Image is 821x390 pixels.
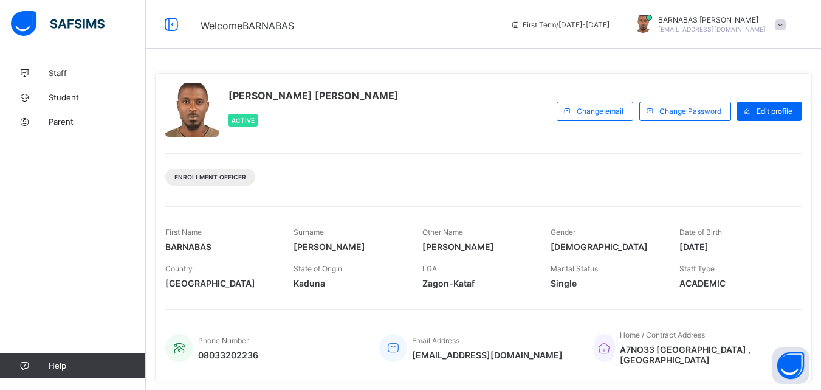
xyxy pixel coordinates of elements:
div: BARNABASRICHARD [622,15,792,35]
span: First Name [165,228,202,237]
span: Country [165,264,193,273]
span: Change Password [659,106,721,116]
span: 08033202236 [198,350,258,360]
span: [EMAIL_ADDRESS][DOMAIN_NAME] [412,350,563,360]
span: [EMAIL_ADDRESS][DOMAIN_NAME] [658,26,766,33]
span: Date of Birth [679,228,722,237]
span: Enrollment Officer [174,173,246,181]
span: [GEOGRAPHIC_DATA] [165,278,275,288]
span: Student [49,92,146,102]
span: LGA [422,264,437,273]
span: [PERSON_NAME] [294,242,404,252]
span: [DEMOGRAPHIC_DATA] [551,242,661,252]
span: Single [551,278,661,288]
span: Staff Type [679,264,715,273]
span: Parent [49,117,146,127]
span: Kaduna [294,278,404,288]
span: [DATE] [679,242,789,252]
span: A7NO33 [GEOGRAPHIC_DATA] , [GEOGRAPHIC_DATA] [620,344,789,365]
span: Email Address [412,336,459,345]
span: Home / Contract Address [620,330,705,340]
span: Welcome BARNABAS [201,19,294,32]
span: Other Name [422,228,463,237]
span: Active [232,117,255,124]
span: Zagon-Kataf [422,278,532,288]
span: Edit profile [757,106,792,116]
span: Surname [294,228,324,237]
span: Change email [577,106,623,116]
span: BARNABAS [PERSON_NAME] [658,15,766,24]
span: [PERSON_NAME] [PERSON_NAME] [228,89,399,102]
span: Staff [49,68,146,78]
button: Open asap [772,347,809,384]
span: Gender [551,228,575,237]
span: State of Origin [294,264,342,273]
span: Marital Status [551,264,598,273]
span: BARNABAS [165,242,275,252]
span: ACADEMIC [679,278,789,288]
img: safsims [11,11,105,37]
span: session/term information [510,20,610,29]
span: [PERSON_NAME] [422,242,532,252]
span: Phone Number [198,336,249,345]
span: Help [49,361,145,371]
